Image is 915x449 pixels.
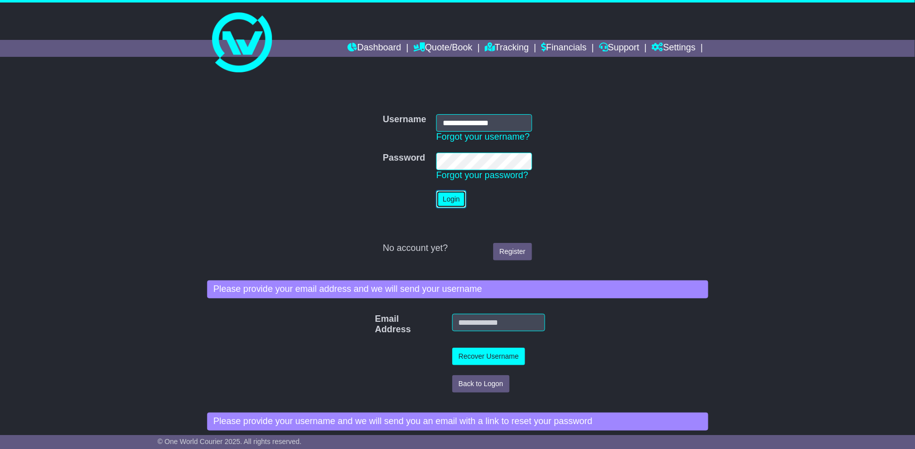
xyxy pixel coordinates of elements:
button: Back to Logon [452,375,510,393]
a: Forgot your password? [436,170,528,180]
div: Please provide your email address and we will send your username [207,280,708,298]
label: Username [383,114,426,125]
a: Support [599,40,639,57]
label: Email Address [370,314,388,335]
a: Financials [541,40,587,57]
a: Tracking [485,40,529,57]
div: No account yet? [383,243,532,254]
a: Quote/Book [413,40,472,57]
a: Forgot your username? [436,132,530,142]
a: Settings [652,40,696,57]
a: Dashboard [348,40,401,57]
div: Please provide your username and we will send you an email with a link to reset your password [207,413,708,431]
button: Recover Username [452,348,526,365]
label: Password [383,153,425,164]
span: © One World Courier 2025. All rights reserved. [158,438,302,446]
button: Login [436,191,466,208]
a: Register [493,243,532,260]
